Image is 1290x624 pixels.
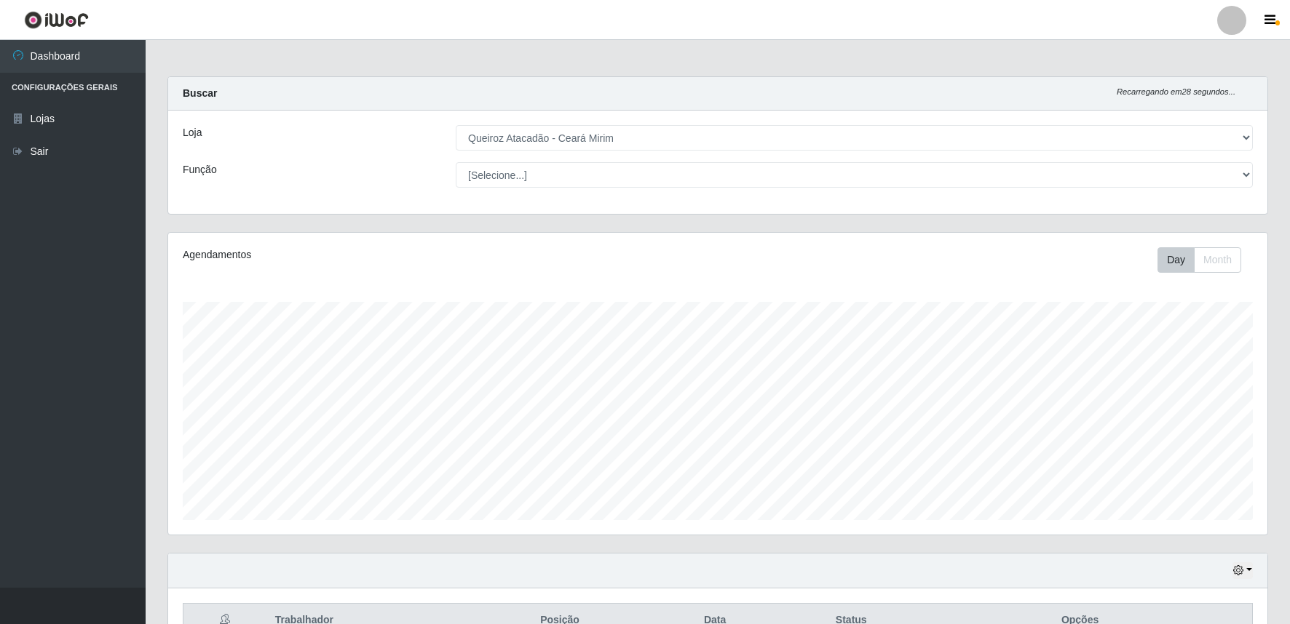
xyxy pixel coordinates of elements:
[183,125,202,140] label: Loja
[24,11,89,29] img: CoreUI Logo
[1158,247,1253,273] div: Toolbar with button groups
[1194,247,1241,273] button: Month
[1158,247,1195,273] button: Day
[183,87,217,99] strong: Buscar
[1117,87,1235,96] i: Recarregando em 28 segundos...
[183,162,217,177] label: Função
[183,247,616,263] div: Agendamentos
[1158,247,1241,273] div: First group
